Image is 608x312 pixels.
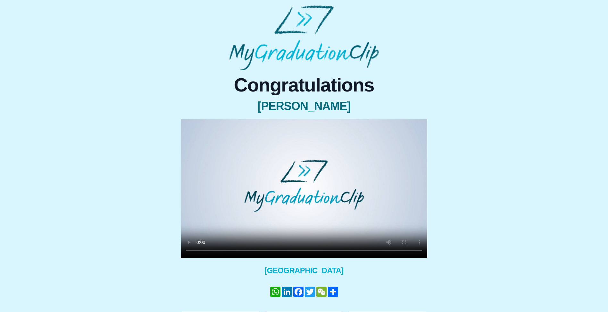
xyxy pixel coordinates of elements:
[293,287,304,297] a: Facebook
[181,100,427,113] span: [PERSON_NAME]
[181,75,427,95] span: Congratulations
[316,287,327,297] a: WeChat
[304,287,316,297] a: Twitter
[281,287,293,297] a: LinkedIn
[229,5,379,70] img: MyGraduationClip
[327,287,339,297] a: Share
[270,287,281,297] a: WhatsApp
[181,265,427,276] span: [GEOGRAPHIC_DATA]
